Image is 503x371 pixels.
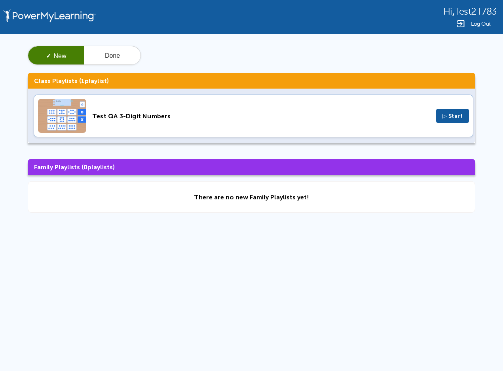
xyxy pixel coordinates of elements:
[436,109,469,123] button: ▷ Start
[28,159,475,175] h3: Family Playlists ( playlists)
[456,19,465,28] img: Logout Icon
[81,77,85,85] span: 1
[442,113,463,119] span: ▷ Start
[471,21,491,27] span: Log Out
[46,53,51,59] span: ✓
[443,6,452,17] span: Hi
[443,6,497,17] div: ,
[38,99,86,133] img: Thumbnail
[28,73,475,89] h3: Class Playlists ( playlist)
[454,6,497,17] span: Test2T783
[84,163,87,171] span: 0
[92,112,430,120] div: Test QA 3-Digit Numbers
[194,193,309,201] div: There are no new Family Playlists yet!
[84,46,140,65] button: Done
[28,46,84,65] button: ✓New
